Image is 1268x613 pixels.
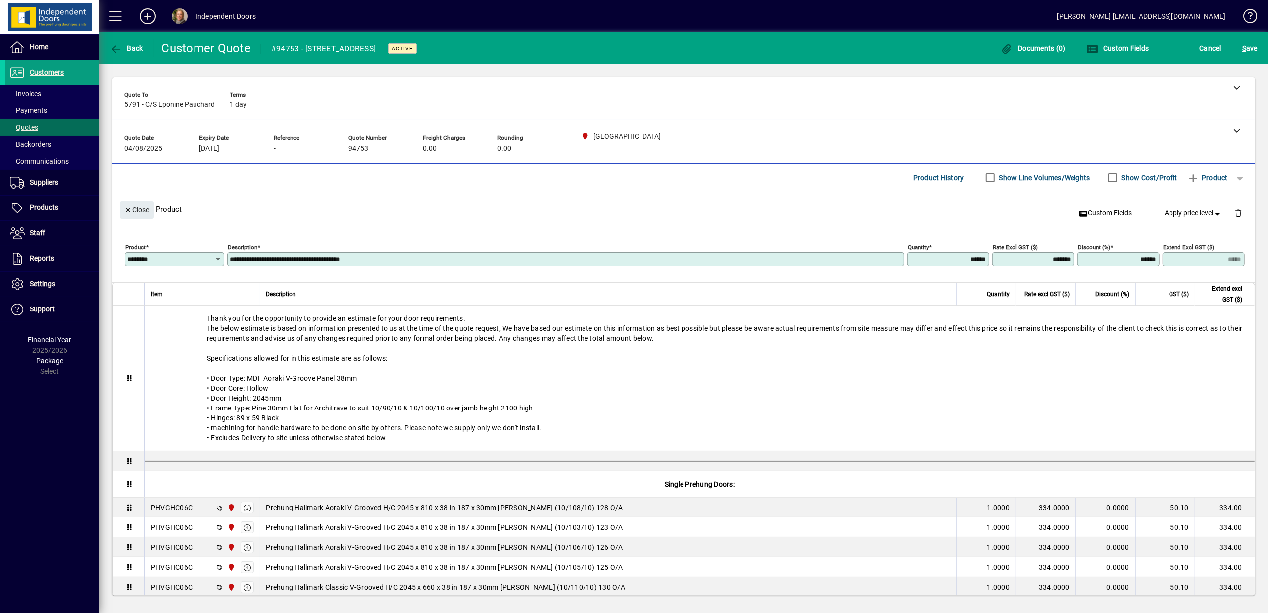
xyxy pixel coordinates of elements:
[230,101,247,109] span: 1 day
[997,173,1090,183] label: Show Line Volumes/Weights
[1236,2,1256,34] a: Knowledge Base
[271,41,376,57] div: #94753 - [STREET_ADDRESS]
[124,145,162,153] span: 04/08/2025
[228,244,257,251] mat-label: Description
[987,289,1010,300] span: Quantity
[5,35,99,60] a: Home
[5,196,99,220] a: Products
[909,169,968,187] button: Product History
[5,85,99,102] a: Invoices
[1084,39,1152,57] button: Custom Fields
[5,221,99,246] a: Staff
[5,297,99,322] a: Support
[1195,577,1255,597] td: 334.00
[1022,522,1070,532] div: 334.0000
[987,522,1010,532] span: 1.0000
[1169,289,1189,300] span: GST ($)
[266,562,623,572] span: Prehung Hallmark Aoraki V-Grooved H/C 2045 x 810 x 38 in 187 x 30mm [PERSON_NAME] (10/105/10) 125...
[1022,562,1070,572] div: 334.0000
[124,101,215,109] span: 5791 - C/S Eponine Pauchard
[1135,517,1195,537] td: 50.10
[10,90,41,98] span: Invoices
[908,244,929,251] mat-label: Quantity
[117,205,156,214] app-page-header-button: Close
[1197,39,1224,57] button: Cancel
[1195,557,1255,577] td: 334.00
[30,68,64,76] span: Customers
[1195,537,1255,557] td: 334.00
[145,306,1255,451] div: Thank you for the opportunity to provide an estimate for your door requirements. The below estima...
[274,145,276,153] span: -
[151,522,193,532] div: PHVGHC06C
[1200,40,1222,56] span: Cancel
[195,8,256,24] div: Independent Doors
[30,229,45,237] span: Staff
[199,145,219,153] span: [DATE]
[1078,244,1110,251] mat-label: Discount (%)
[1057,8,1226,24] div: [PERSON_NAME] [EMAIL_ADDRESS][DOMAIN_NAME]
[132,7,164,25] button: Add
[998,39,1068,57] button: Documents (0)
[987,542,1010,552] span: 1.0000
[1022,503,1070,512] div: 334.0000
[1161,204,1227,222] button: Apply price level
[1079,208,1132,218] span: Custom Fields
[913,170,964,186] span: Product History
[1187,170,1228,186] span: Product
[1120,173,1177,183] label: Show Cost/Profit
[151,542,193,552] div: PHVGHC06C
[112,191,1255,227] div: Product
[1242,44,1246,52] span: S
[1163,244,1214,251] mat-label: Extend excl GST ($)
[1242,40,1258,56] span: ave
[1001,44,1066,52] span: Documents (0)
[5,119,99,136] a: Quotes
[392,45,413,52] span: Active
[348,145,368,153] span: 94753
[1135,557,1195,577] td: 50.10
[497,145,511,153] span: 0.00
[987,503,1010,512] span: 1.0000
[1075,537,1135,557] td: 0.0000
[120,201,154,219] button: Close
[1182,169,1233,187] button: Product
[10,140,51,148] span: Backorders
[987,562,1010,572] span: 1.0000
[125,244,146,251] mat-label: Product
[1075,577,1135,597] td: 0.0000
[30,254,54,262] span: Reports
[1022,582,1070,592] div: 334.0000
[30,43,48,51] span: Home
[1024,289,1070,300] span: Rate excl GST ($)
[30,280,55,288] span: Settings
[1075,557,1135,577] td: 0.0000
[1195,498,1255,517] td: 334.00
[10,106,47,114] span: Payments
[145,471,1255,497] div: Single Prehung Doors:
[5,102,99,119] a: Payments
[5,272,99,297] a: Settings
[1075,204,1136,222] button: Custom Fields
[99,39,154,57] app-page-header-button: Back
[1135,537,1195,557] td: 50.10
[225,542,236,553] span: Christchurch
[151,582,193,592] div: PHVGHC06C
[1075,498,1135,517] td: 0.0000
[30,204,58,211] span: Products
[1165,208,1223,218] span: Apply price level
[151,562,193,572] div: PHVGHC06C
[5,246,99,271] a: Reports
[1135,498,1195,517] td: 50.10
[124,202,150,218] span: Close
[266,522,623,532] span: Prehung Hallmark Aoraki V-Grooved H/C 2045 x 810 x 38 in 187 x 30mm [PERSON_NAME] (10/103/10) 123...
[5,170,99,195] a: Suppliers
[10,123,38,131] span: Quotes
[1195,517,1255,537] td: 334.00
[993,244,1038,251] mat-label: Rate excl GST ($)
[151,289,163,300] span: Item
[28,336,72,344] span: Financial Year
[1226,208,1250,217] app-page-header-button: Delete
[225,522,236,533] span: Christchurch
[164,7,195,25] button: Profile
[5,136,99,153] a: Backorders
